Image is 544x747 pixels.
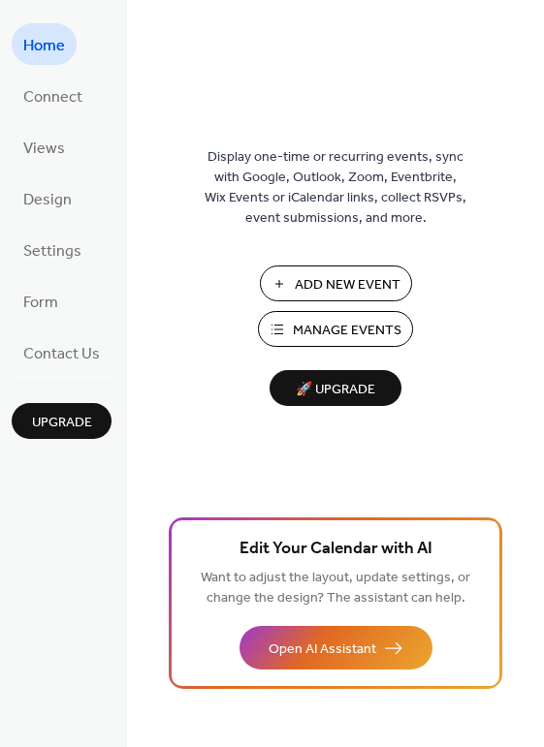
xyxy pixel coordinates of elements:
span: Settings [23,236,81,266]
a: Views [12,126,77,168]
button: Open AI Assistant [240,626,432,669]
a: Settings [12,229,93,270]
span: Upgrade [32,413,92,433]
a: Contact Us [12,331,112,373]
button: 🚀 Upgrade [270,370,401,406]
button: Upgrade [12,403,112,439]
span: Want to adjust the layout, update settings, or change the design? The assistant can help. [201,565,470,611]
button: Manage Events [258,311,413,347]
a: Home [12,23,77,65]
span: Views [23,134,65,164]
span: Connect [23,82,82,112]
span: Form [23,288,58,318]
span: Display one-time or recurring events, sync with Google, Outlook, Zoom, Eventbrite, Wix Events or ... [205,147,466,229]
a: Design [12,177,83,219]
span: Home [23,31,65,61]
a: Form [12,280,70,322]
span: Add New Event [295,275,400,296]
span: Contact Us [23,339,100,369]
span: Design [23,185,72,215]
span: Edit Your Calendar with AI [240,536,432,563]
a: Connect [12,75,94,116]
span: Manage Events [293,321,401,341]
button: Add New Event [260,265,412,301]
span: Open AI Assistant [269,639,376,660]
span: 🚀 Upgrade [281,377,390,403]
